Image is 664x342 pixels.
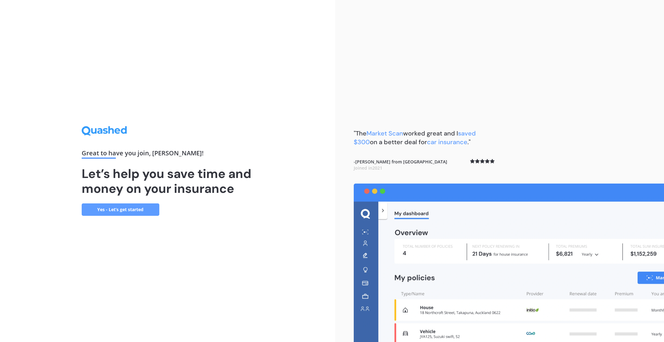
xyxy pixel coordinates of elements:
[354,165,382,171] span: Joined in 2021
[82,150,254,159] div: Great to have you join , [PERSON_NAME] !
[82,166,254,196] h1: Let’s help you save time and money on your insurance
[354,184,664,342] img: dashboard.webp
[354,129,476,146] span: saved $300
[354,159,447,171] b: - [PERSON_NAME] from [GEOGRAPHIC_DATA]
[82,203,159,216] a: Yes - Let’s get started
[427,138,467,146] span: car insurance
[366,129,403,137] span: Market Scan
[354,129,476,146] b: "The worked great and I on a better deal for ."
